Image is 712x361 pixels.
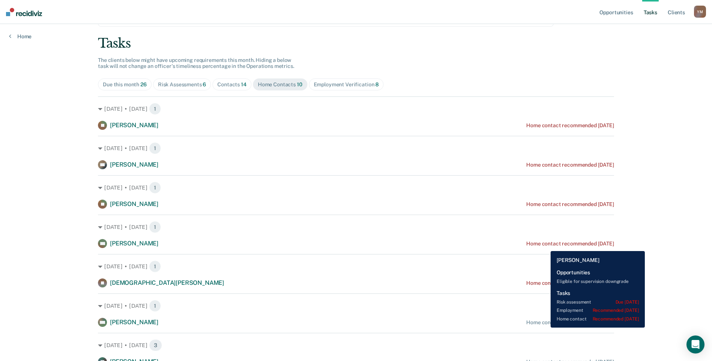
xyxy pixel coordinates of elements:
[203,81,206,87] span: 6
[98,57,294,69] span: The clients below might have upcoming requirements this month. Hiding a below task will not chang...
[241,81,247,87] span: 14
[98,300,614,312] div: [DATE] • [DATE] 1
[149,142,161,154] span: 1
[314,81,379,88] div: Employment Verification
[98,36,614,51] div: Tasks
[158,81,206,88] div: Risk Assessments
[9,33,32,40] a: Home
[110,279,224,286] span: [DEMOGRAPHIC_DATA][PERSON_NAME]
[98,103,614,115] div: [DATE] • [DATE] 1
[110,161,158,168] span: [PERSON_NAME]
[686,335,704,353] div: Open Intercom Messenger
[526,122,614,129] div: Home contact recommended [DATE]
[526,280,614,286] div: Home contact recommended [DATE]
[98,221,614,233] div: [DATE] • [DATE] 1
[149,221,161,233] span: 1
[149,339,162,351] span: 3
[110,319,158,326] span: [PERSON_NAME]
[258,81,303,88] div: Home Contacts
[526,241,614,247] div: Home contact recommended [DATE]
[694,6,706,18] button: YM
[98,182,614,194] div: [DATE] • [DATE] 1
[694,6,706,18] div: Y M
[526,319,614,326] div: Home contact recommended [DATE]
[526,201,614,208] div: Home contact recommended [DATE]
[98,339,614,351] div: [DATE] • [DATE] 3
[297,81,303,87] span: 10
[140,81,147,87] span: 26
[103,81,147,88] div: Due this month
[110,200,158,208] span: [PERSON_NAME]
[149,182,161,194] span: 1
[217,81,247,88] div: Contacts
[149,260,161,272] span: 1
[375,81,379,87] span: 8
[526,162,614,168] div: Home contact recommended [DATE]
[110,122,158,129] span: [PERSON_NAME]
[149,103,161,115] span: 1
[149,300,161,312] span: 1
[6,8,42,16] img: Recidiviz
[98,142,614,154] div: [DATE] • [DATE] 1
[110,240,158,247] span: [PERSON_NAME]
[98,260,614,272] div: [DATE] • [DATE] 1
